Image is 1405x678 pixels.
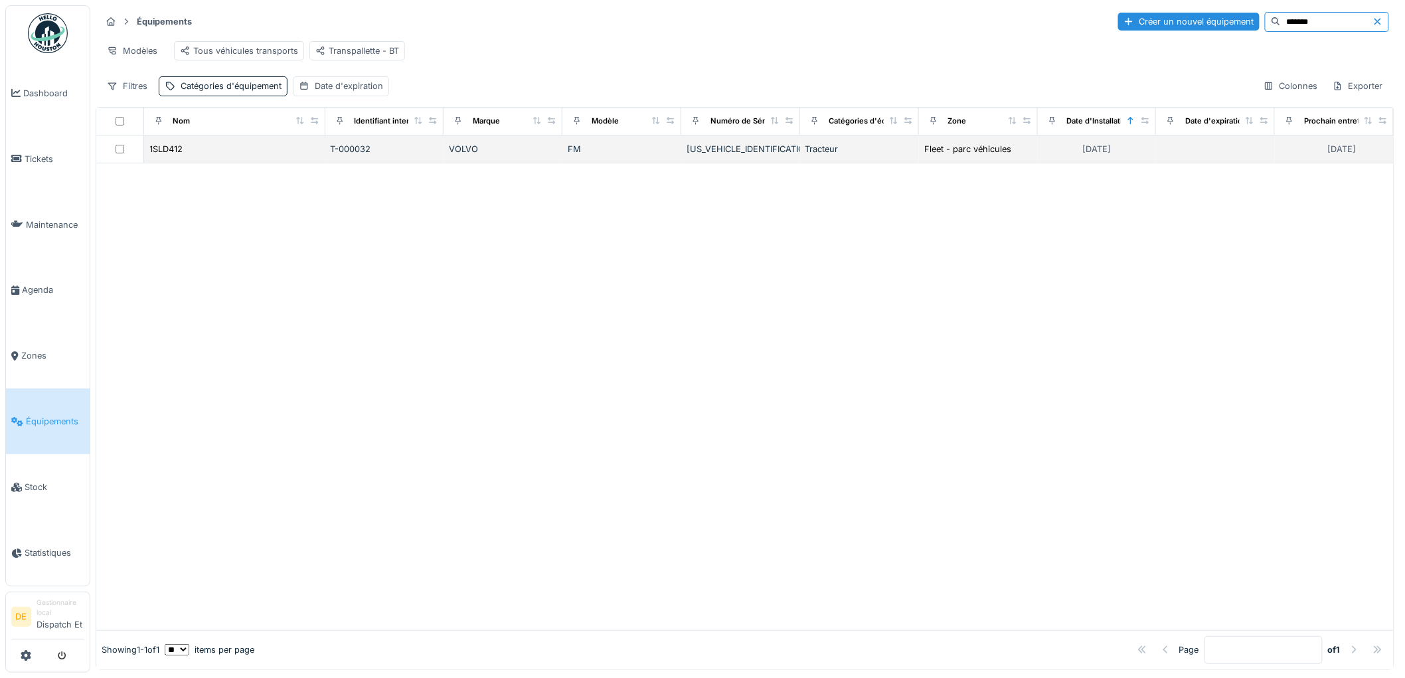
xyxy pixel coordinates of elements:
span: Stock [25,481,84,493]
span: Statistiques [25,547,84,559]
div: Filtres [101,76,153,96]
strong: Équipements [131,15,197,28]
a: Équipements [6,388,90,454]
li: DE [11,607,31,627]
div: Tracteur [805,143,914,155]
div: Page [1179,643,1199,656]
div: Catégories d'équipement [829,116,922,127]
div: Zone [948,116,967,127]
a: Tickets [6,126,90,192]
a: Dashboard [6,60,90,126]
div: Nom [173,116,191,127]
div: Identifiant interne [355,116,419,127]
a: Agenda [6,258,90,323]
div: FM [568,143,676,155]
a: Stock [6,454,90,520]
span: Dashboard [23,87,84,100]
div: Prochain entretien [1304,116,1371,127]
a: Zones [6,323,90,389]
a: Statistiques [6,520,90,586]
div: T-000032 [331,143,439,155]
li: Dispatch Et [37,598,84,636]
span: Zones [21,349,84,362]
div: Transpallette - BT [315,44,399,57]
div: Date d'expiration [1185,116,1247,127]
strong: of 1 [1328,643,1341,656]
div: Marque [473,116,500,127]
span: Équipements [26,415,84,428]
div: Fleet - parc véhicules [925,143,1012,155]
div: Modèle [592,116,619,127]
a: DE Gestionnaire localDispatch Et [11,598,84,639]
div: Showing 1 - 1 of 1 [102,643,159,656]
div: [DATE] [1328,143,1357,155]
div: Créer un nouvel équipement [1118,13,1260,31]
div: Date d'Installation [1067,116,1132,127]
div: Modèles [101,41,163,60]
span: Agenda [22,284,84,296]
div: 1SLD412 [150,143,183,155]
div: Numéro de Série [710,116,772,127]
div: Catégories d'équipement [181,80,282,92]
img: Badge_color-CXgf-gQk.svg [28,13,68,53]
div: Exporter [1327,76,1389,96]
div: [US_VEHICLE_IDENTIFICATION_NUMBER] [687,143,795,155]
div: Colonnes [1258,76,1324,96]
div: Gestionnaire local [37,598,84,618]
div: VOLVO [449,143,557,155]
span: Maintenance [26,218,84,231]
span: Tickets [25,153,84,165]
div: [DATE] [1082,143,1111,155]
div: items per page [165,643,254,656]
div: Tous véhicules transports [180,44,298,57]
div: Date d'expiration [315,80,383,92]
a: Maintenance [6,192,90,258]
